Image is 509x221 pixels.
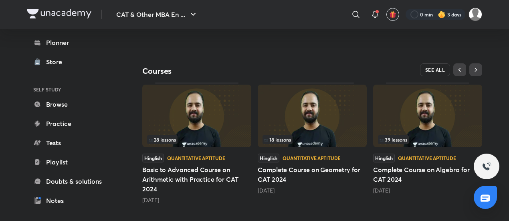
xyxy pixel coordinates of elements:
[147,135,246,144] div: infocontainer
[469,8,482,21] img: Avinash Tibrewal
[46,57,67,67] div: Store
[420,63,450,76] button: SEE ALL
[425,67,445,73] span: SEE ALL
[373,154,395,162] span: Hinglish
[258,154,279,162] span: Hinglish
[27,116,120,132] a: Practice
[142,196,251,204] div: 1 year ago
[27,135,120,151] a: Tests
[482,162,491,171] img: ttu
[27,193,120,209] a: Notes
[373,85,482,147] img: Thumbnail
[264,137,291,142] span: 18 lessons
[142,154,164,162] span: Hinglish
[27,9,91,18] img: Company Logo
[380,137,407,142] span: 39 lessons
[27,173,120,189] a: Doubts & solutions
[258,83,367,194] div: Complete Course on Geometry for CAT 2024
[263,135,362,144] div: left
[378,135,477,144] div: infocontainer
[389,11,396,18] img: avatar
[27,54,120,70] a: Store
[258,85,367,147] img: Thumbnail
[27,83,120,96] h6: SELF STUDY
[27,154,120,170] a: Playlist
[142,85,251,147] img: Thumbnail
[378,135,477,144] div: infosection
[283,156,340,160] div: Quantitative Aptitude
[398,156,456,160] div: Quantitative Aptitude
[111,6,203,22] button: CAT & Other MBA En ...
[147,135,246,144] div: infosection
[438,10,446,18] img: streak
[263,135,362,144] div: infosection
[386,8,399,21] button: avatar
[258,165,367,184] h5: Complete Course on Geometry for CAT 2024
[142,83,251,204] div: Basic to Advanced Course on Arithmetic with Practice for CAT 2024
[263,135,362,144] div: infocontainer
[378,135,477,144] div: left
[142,66,312,76] h4: Courses
[27,34,120,51] a: Planner
[167,156,225,160] div: Quantitative Aptitude
[147,135,246,144] div: left
[373,83,482,194] div: Complete Course on Algebra for CAT 2024
[142,165,251,194] h5: Basic to Advanced Course on Arithmetic with Practice for CAT 2024
[27,96,120,112] a: Browse
[149,137,176,142] span: 28 lessons
[258,187,367,195] div: 1 year ago
[373,165,482,184] h5: Complete Course on Algebra for CAT 2024
[373,187,482,195] div: 1 year ago
[27,9,91,20] a: Company Logo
